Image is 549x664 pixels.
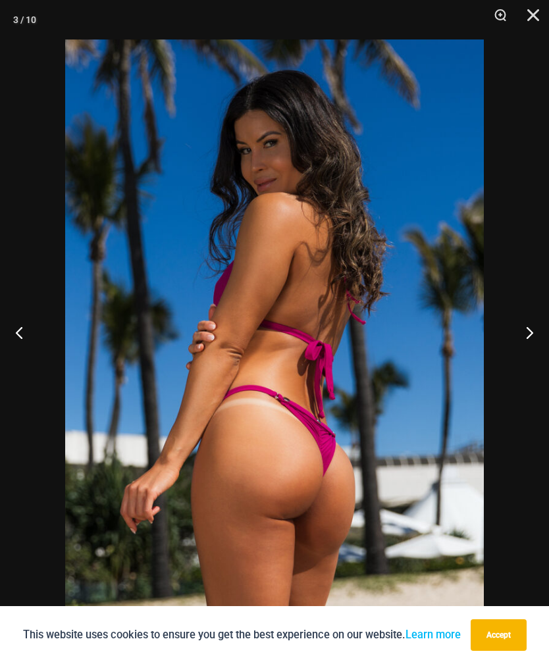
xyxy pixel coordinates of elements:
[13,10,36,30] div: 3 / 10
[405,628,461,641] a: Learn more
[500,299,549,365] button: Next
[23,626,461,644] p: This website uses cookies to ensure you get the best experience on our website.
[471,619,527,651] button: Accept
